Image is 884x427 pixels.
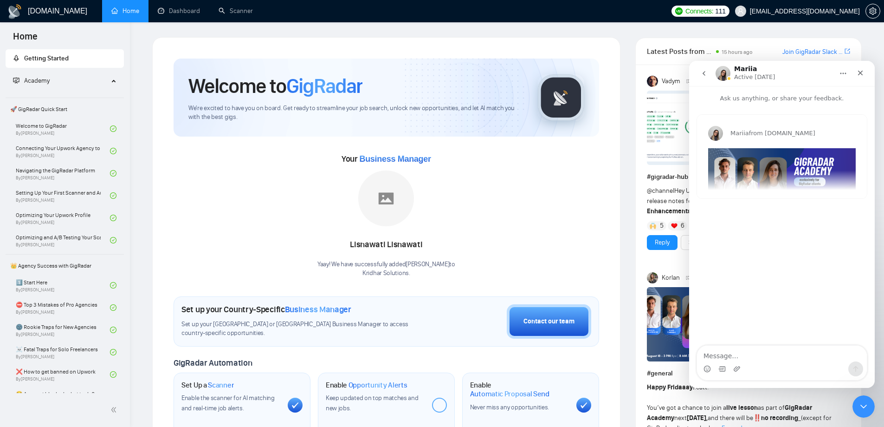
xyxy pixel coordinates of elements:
[686,77,699,85] span: [DATE]
[647,383,695,391] strong: Happy Fridaaay!
[865,4,880,19] button: setting
[715,6,725,16] span: 111
[660,221,664,230] span: 5
[110,237,116,243] span: check-circle
[737,8,744,14] span: user
[24,54,69,62] span: Getting Started
[7,4,22,19] img: logo
[647,404,812,422] strong: GigRadar Academy
[16,163,110,184] a: Navigating the GigRadar PlatformBy[PERSON_NAME]
[647,187,836,215] span: Hey Upwork growth hackers, here's our July round-up and release notes for GigRadar • is your prof...
[110,327,116,333] span: check-circle
[507,304,591,339] button: Contact our team
[358,171,414,226] img: placeholder.png
[687,414,708,422] strong: [DATE],
[647,287,758,361] img: F09A7RP53GX-GR%20Academy%20-%20Tamara%20Levit.png
[110,304,116,311] span: check-circle
[110,371,116,378] span: check-circle
[16,297,110,318] a: ⛔ Top 3 Mistakes of Pro AgenciesBy[PERSON_NAME]
[188,73,362,99] h1: Welcome to
[647,46,713,57] span: Latest Posts from the GigRadar Community
[470,381,569,399] h1: Enable
[6,256,123,275] span: 👑 Agency Success with GigRadar
[523,316,574,327] div: Contact our team
[726,404,758,412] strong: live lesson
[174,358,252,368] span: GigRadar Automation
[689,237,729,248] a: See the details
[359,154,431,164] span: Business Manager
[286,73,362,99] span: GigRadar
[16,141,110,161] a: Connecting Your Upwork Agency to GigRadarBy[PERSON_NAME]
[110,170,116,177] span: check-circle
[470,403,549,411] span: Never miss any opportunities.
[219,7,253,15] a: searchScanner
[685,6,713,16] span: Connects:
[647,368,850,379] h1: # general
[110,125,116,132] span: check-circle
[16,118,110,139] a: Welcome to GigRadarBy[PERSON_NAME]
[326,394,419,412] span: Keep updated on top matches and new jobs.
[662,76,680,86] span: Vadym
[655,237,670,248] a: Reply
[16,230,110,250] a: Optimizing and A/B Testing Your Scanner for Better ResultsBy[PERSON_NAME]
[111,7,139,15] a: homeHome
[181,381,234,390] h1: Set Up a
[16,275,110,296] a: 1️⃣ Start HereBy[PERSON_NAME]
[181,304,351,315] h1: Set up your Country-Specific
[158,7,200,15] a: dashboardDashboard
[348,381,407,390] span: Opportunity Alerts
[681,235,737,250] button: See the details
[181,394,275,412] span: Enable the scanner for AI matching and real-time job alerts.
[689,61,875,388] iframe: Intercom live chat
[761,414,798,422] strong: no recording
[647,91,758,165] img: F09AC4U7ATU-image.png
[6,49,124,68] li: Getting Started
[317,260,455,278] div: Yaay! We have successfully added [PERSON_NAME] to
[285,304,351,315] span: Business Manager
[16,364,110,385] a: ❌ How to get banned on UpworkBy[PERSON_NAME]
[647,76,658,87] img: Vadym
[16,342,110,362] a: ☠️ Fatal Traps for Solo FreelancersBy[PERSON_NAME]
[110,148,116,154] span: check-circle
[866,7,880,15] span: setting
[13,55,19,61] span: rocket
[722,49,753,55] span: 15 hours ago
[317,269,455,278] p: Kridhar Solutions .
[753,414,761,422] span: ‼️
[16,320,110,340] a: 🌚 Rookie Traps for New AgenciesBy[PERSON_NAME]
[342,154,431,164] span: Your
[675,7,683,15] img: upwork-logo.png
[110,349,116,355] span: check-circle
[647,235,678,250] button: Reply
[16,185,110,206] a: Setting Up Your First Scanner and Auto-BidderBy[PERSON_NAME]
[188,104,523,122] span: We're excited to have you on board. Get ready to streamline your job search, unlock new opportuni...
[865,7,880,15] a: setting
[470,389,549,399] span: Automatic Proposal Send
[852,395,875,418] iframe: Intercom live chat
[326,381,407,390] h1: Enable
[317,237,455,253] div: Lisnawati Lisnawati
[6,100,123,118] span: 🚀 GigRadar Quick Start
[782,47,843,57] a: Join GigRadar Slack Community
[681,221,684,230] span: 6
[110,215,116,221] span: check-circle
[662,273,680,283] span: Korlan
[671,223,678,229] img: ❤️
[16,387,110,407] a: 😭 Account blocked: what to do?
[13,77,19,84] span: fund-projection-screen
[686,274,698,282] span: [DATE]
